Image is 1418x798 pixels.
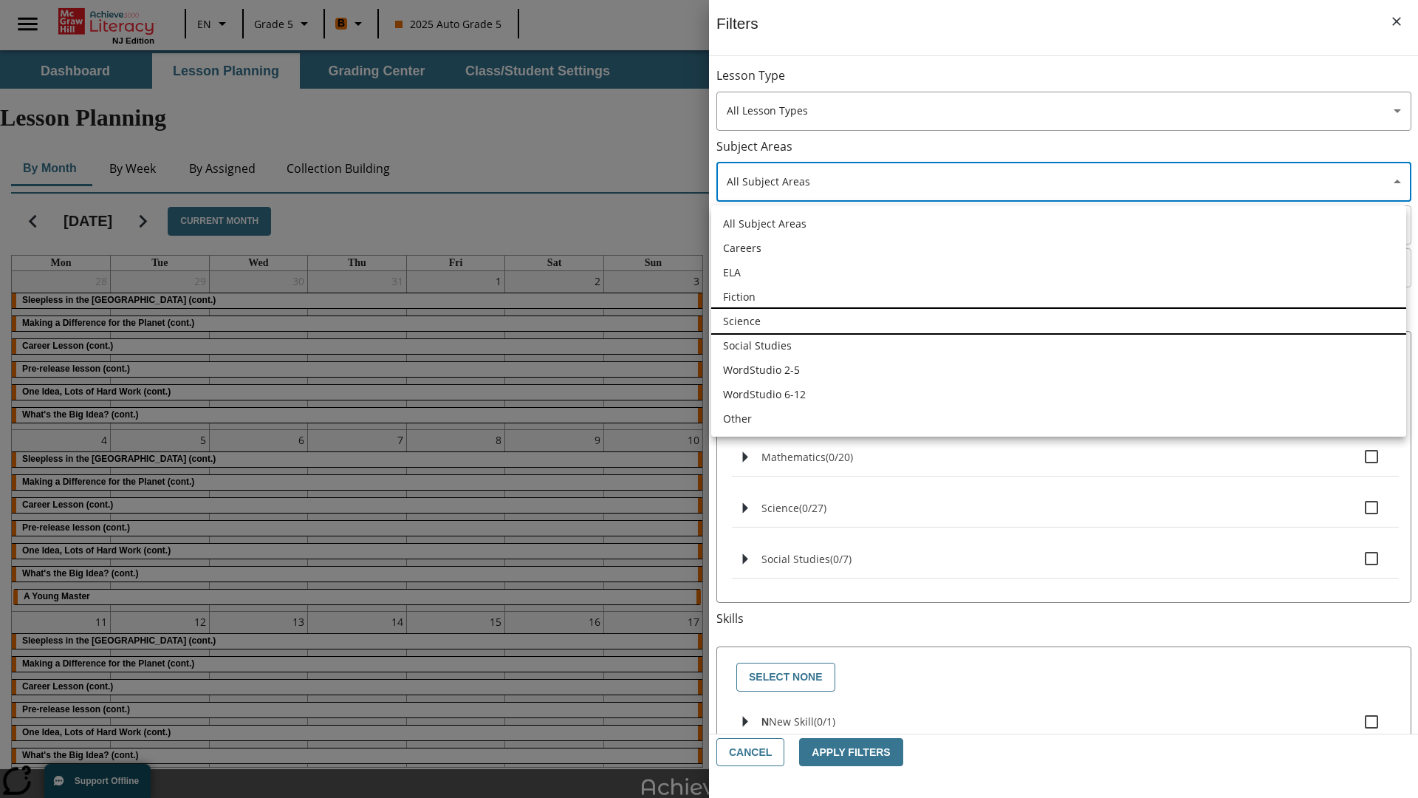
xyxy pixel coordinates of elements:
li: WordStudio 6-12 [711,382,1406,406]
li: Fiction [711,284,1406,309]
li: WordStudio 2-5 [711,358,1406,382]
ul: Select a Subject Area [711,205,1406,437]
li: ELA [711,260,1406,284]
li: Social Studies [711,333,1406,358]
li: All Subject Areas [711,211,1406,236]
li: Other [711,406,1406,431]
li: Science [711,309,1406,333]
li: Careers [711,236,1406,260]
